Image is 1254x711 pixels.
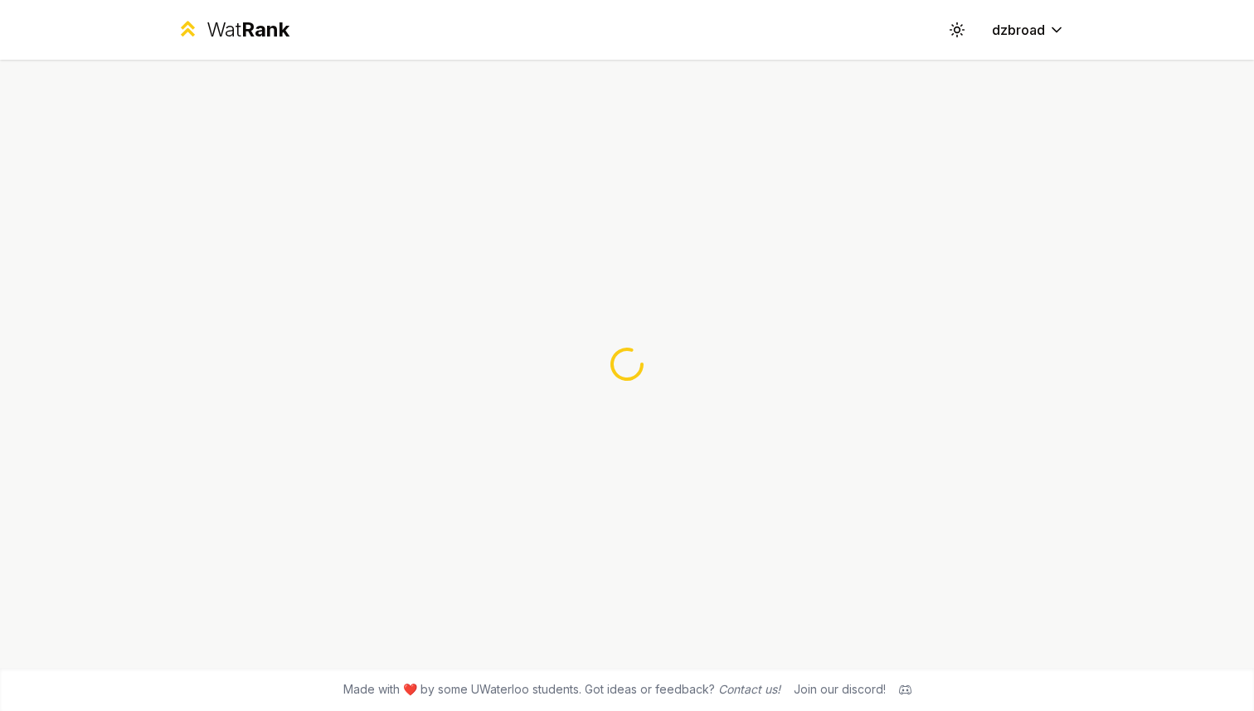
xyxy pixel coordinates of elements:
button: dzbroad [979,15,1078,45]
span: Rank [241,17,289,41]
a: Contact us! [718,682,780,696]
div: Join our discord! [794,681,886,698]
span: dzbroad [992,20,1045,40]
div: Wat [207,17,289,43]
a: WatRank [176,17,289,43]
span: Made with ❤️ by some UWaterloo students. Got ideas or feedback? [343,681,780,698]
